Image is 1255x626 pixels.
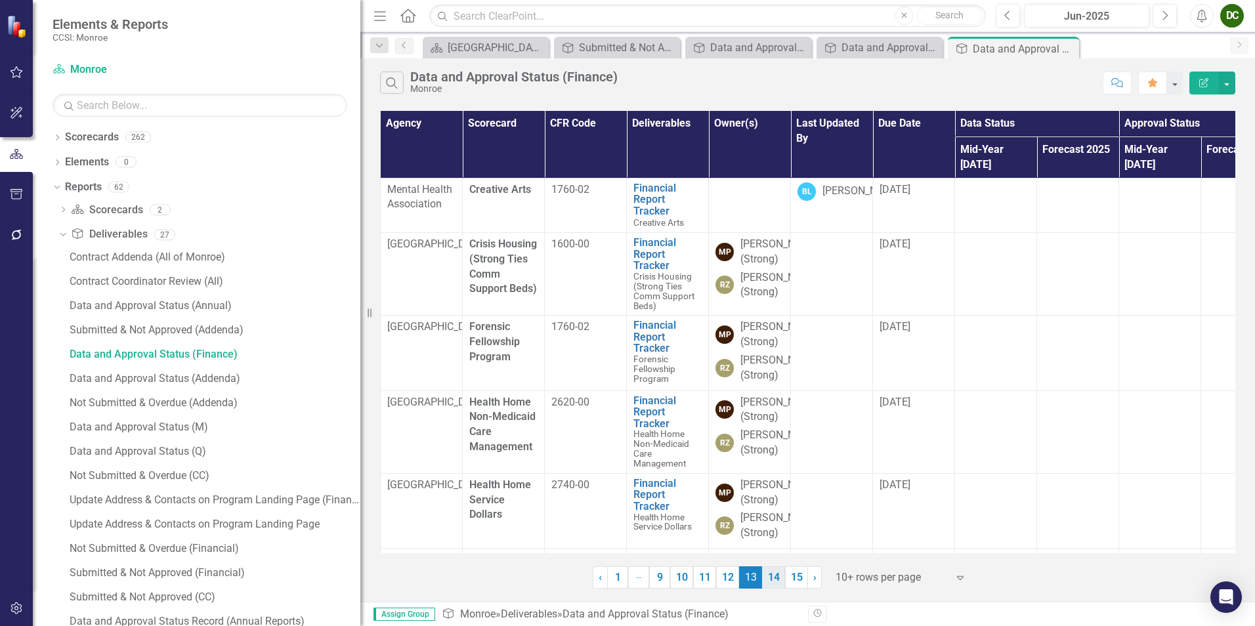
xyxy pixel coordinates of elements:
[70,518,360,530] div: Update Address & Contacts on Program Landing Page
[1037,232,1119,315] td: Double-Click to Edit
[880,238,910,250] span: [DATE]
[387,182,456,213] p: Mental Health Association
[469,396,536,453] span: Health Home Non-Medicaid Care Management
[880,396,910,408] span: [DATE]
[125,132,151,143] div: 262
[693,566,716,589] a: 11
[66,295,360,316] a: Data and Approval Status (Annual)
[689,39,808,56] a: Data and Approval Status Record
[1037,473,1119,548] td: Double-Click to Edit
[709,473,791,548] td: Double-Click to Edit
[740,478,819,508] div: [PERSON_NAME] (Strong)
[740,237,819,267] div: [PERSON_NAME] (Strong)
[740,353,819,383] div: [PERSON_NAME] (Strong)
[633,237,702,272] a: Financial Report Tracker
[1037,178,1119,232] td: Double-Click to Edit
[740,320,819,350] div: [PERSON_NAME] (Strong)
[70,348,360,360] div: Data and Approval Status (Finance)
[66,344,360,365] a: Data and Approval Status (Finance)
[716,566,739,589] a: 12
[66,538,360,559] a: Not Submitted & Overdue (Financial)
[381,473,463,548] td: Double-Click to Edit
[627,178,709,232] td: Double-Click to Edit Right Click for Context Menu
[460,608,496,620] a: Monroe
[1037,316,1119,390] td: Double-Click to Edit
[1210,581,1242,613] div: Open Intercom Messenger
[381,549,463,623] td: Double-Click to Edit
[545,178,627,232] td: Double-Click to Edit
[1119,232,1201,315] td: Double-Click to Edit
[633,395,702,430] a: Financial Report Tracker
[551,238,589,250] span: 1600-00
[822,184,901,199] div: [PERSON_NAME]
[381,390,463,473] td: Double-Click to Edit
[715,243,734,261] div: MP
[798,182,816,201] div: BL
[551,478,589,491] span: 2740-00
[627,232,709,315] td: Double-Click to Edit Right Click for Context Menu
[66,441,360,462] a: Data and Approval Status (Q)
[715,400,734,419] div: MP
[607,566,628,589] a: 1
[973,41,1076,57] div: Data and Approval Status (Finance)
[551,320,589,333] span: 1760-02
[387,478,456,493] p: [GEOGRAPHIC_DATA]
[66,368,360,389] a: Data and Approval Status (Addenda)
[873,473,955,548] td: Double-Click to Edit
[5,14,30,39] img: ClearPoint Strategy
[426,39,545,56] a: [GEOGRAPHIC_DATA]
[66,320,360,341] a: Submitted & Not Approved (Addenda)
[381,232,463,315] td: Double-Click to Edit
[955,473,1037,548] td: Double-Click to Edit
[955,178,1037,232] td: Double-Click to Edit
[66,417,360,438] a: Data and Approval Status (M)
[762,566,785,589] a: 14
[709,316,791,390] td: Double-Click to Edit
[1029,9,1145,24] div: Jun-2025
[448,39,545,56] div: [GEOGRAPHIC_DATA]
[557,39,677,56] a: Submitted & Not Approved (Financial)
[70,567,360,579] div: Submitted & Not Approved (Financial)
[880,320,910,333] span: [DATE]
[66,587,360,608] a: Submitted & Not Approved (CC)
[715,276,734,294] div: RZ
[579,39,677,56] div: Submitted & Not Approved (Financial)
[955,232,1037,315] td: Double-Click to Edit
[70,397,360,409] div: Not Submitted & Overdue (Addenda)
[627,390,709,473] td: Double-Click to Edit Right Click for Context Menu
[410,70,618,84] div: Data and Approval Status (Finance)
[563,608,729,620] div: Data and Approval Status (Finance)
[740,428,819,458] div: [PERSON_NAME] (Strong)
[381,316,463,390] td: Double-Click to Edit
[66,271,360,292] a: Contract Coordinator Review (All)
[545,316,627,390] td: Double-Click to Edit
[935,10,964,20] span: Search
[545,473,627,548] td: Double-Click to Edit
[70,324,360,336] div: Submitted & Not Approved (Addenda)
[740,395,819,425] div: [PERSON_NAME] (Strong)
[649,566,670,589] a: 9
[917,7,983,25] button: Search
[633,478,702,512] a: Financial Report Tracker
[551,396,589,408] span: 2620-00
[66,562,360,583] a: Submitted & Not Approved (Financial)
[1220,4,1244,28] button: DC
[53,62,217,77] a: Monroe
[709,390,791,473] td: Double-Click to Edit
[627,316,709,390] td: Double-Click to Edit Right Click for Context Menu
[70,276,360,287] div: Contract Coordinator Review (All)
[633,354,675,384] span: Forensic Fellowship Program
[70,446,360,457] div: Data and Approval Status (Q)
[873,232,955,315] td: Double-Click to Edit
[551,183,589,196] span: 1760-02
[469,320,520,363] span: Forensic Fellowship Program
[381,178,463,232] td: Double-Click to Edit
[65,180,102,195] a: Reports
[387,395,456,410] p: [GEOGRAPHIC_DATA]
[1119,390,1201,473] td: Double-Click to Edit
[545,390,627,473] td: Double-Click to Edit
[633,428,689,469] span: Health Home Non-Medicaid Care Management
[955,549,1037,623] td: Double-Click to Edit
[71,203,142,218] a: Scorecards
